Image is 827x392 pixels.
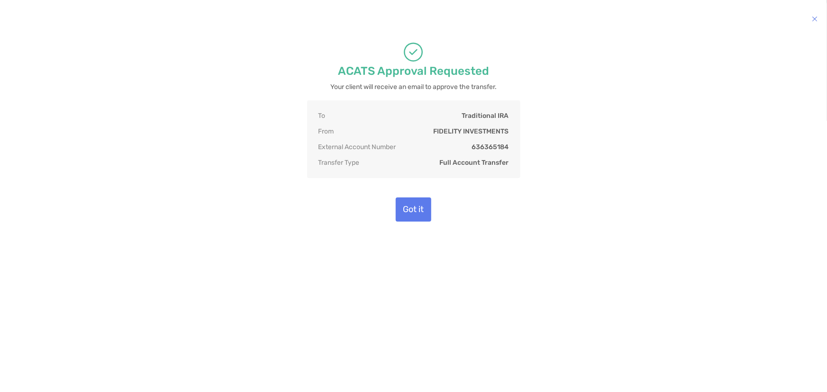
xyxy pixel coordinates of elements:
p: 636365184 [472,143,509,151]
p: External Account Number [318,143,396,151]
p: Full Account Transfer [440,159,509,167]
p: Traditional IRA [462,112,509,120]
button: Got it [396,197,431,222]
p: To [318,112,326,120]
p: From [318,127,334,135]
p: Your client will receive an email to approve the transfer. [330,81,497,93]
p: FIDELITY INVESTMENTS [434,127,509,135]
p: Transfer Type [318,159,360,167]
p: ACATS Approval Requested [338,65,489,77]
